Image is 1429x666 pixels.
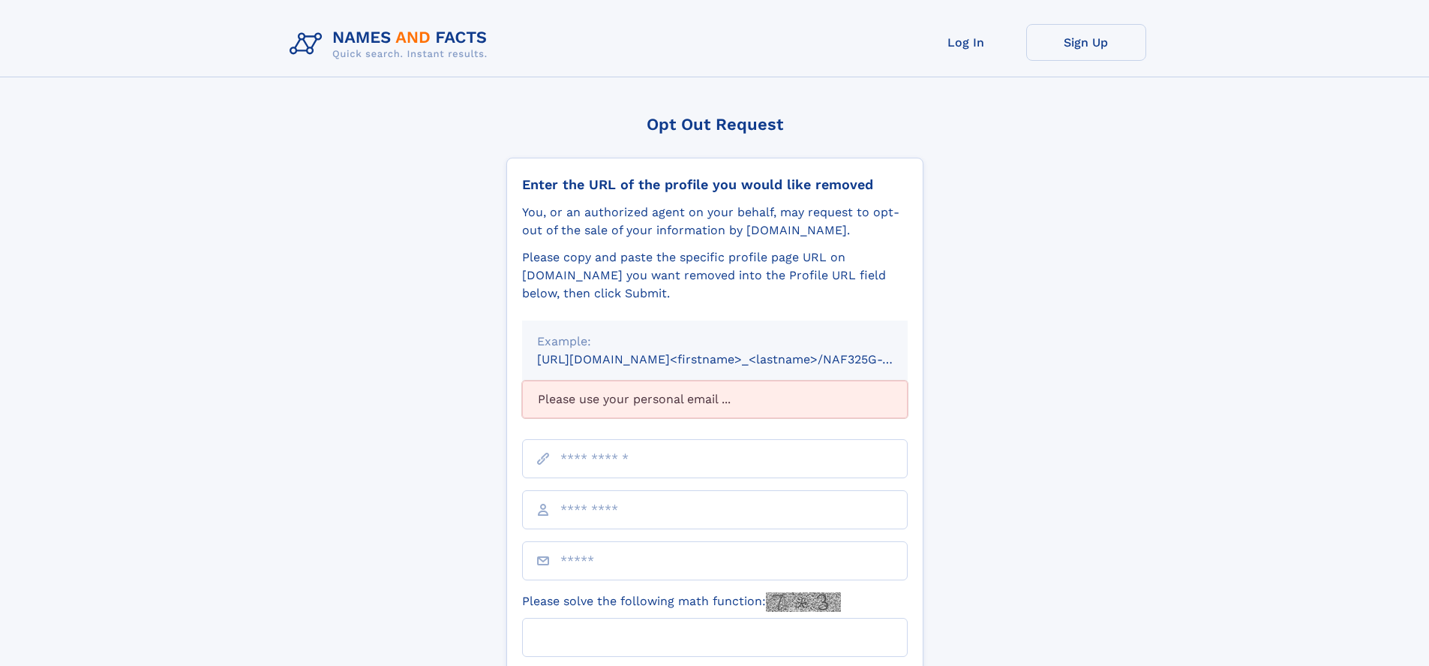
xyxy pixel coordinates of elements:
div: Enter the URL of the profile you would like removed [522,176,908,193]
small: [URL][DOMAIN_NAME]<firstname>_<lastname>/NAF325G-xxxxxxxx [537,352,936,366]
div: Example: [537,333,893,351]
a: Log In [906,24,1026,61]
div: Opt Out Request [506,115,923,134]
a: Sign Up [1026,24,1146,61]
div: Please copy and paste the specific profile page URL on [DOMAIN_NAME] you want removed into the Pr... [522,249,908,303]
label: Please solve the following math function: [522,592,841,612]
div: Please use your personal email ... [522,381,908,418]
img: Logo Names and Facts [284,24,500,65]
div: You, or an authorized agent on your behalf, may request to opt-out of the sale of your informatio... [522,203,908,240]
